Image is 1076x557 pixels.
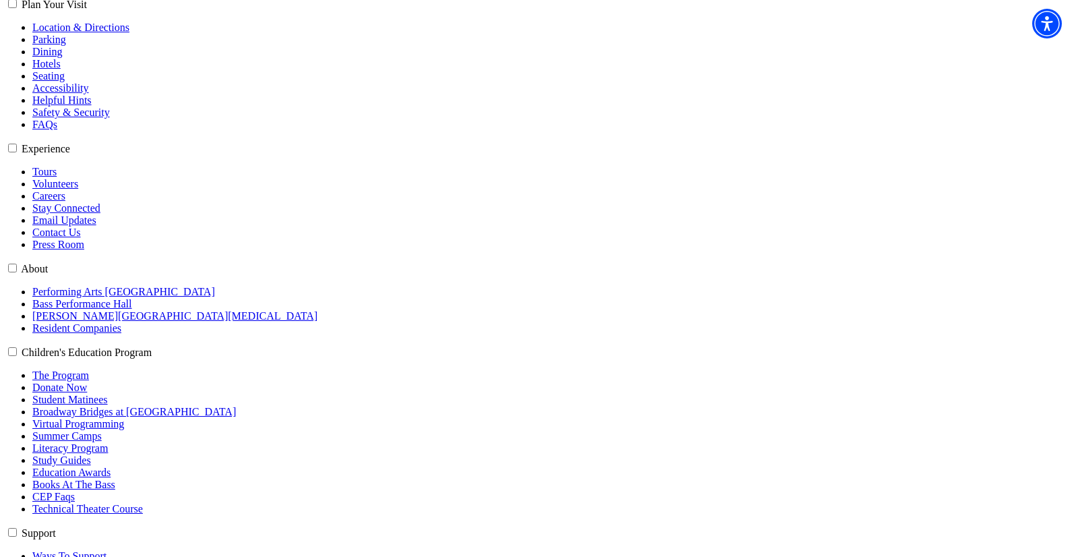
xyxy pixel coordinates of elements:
[32,46,62,57] a: Dining
[32,455,91,466] a: Study Guides
[32,298,132,310] a: Bass Performance Hall
[32,503,143,515] a: Technical Theater Course
[32,178,78,189] a: Volunteers
[32,286,215,297] a: Performing Arts [GEOGRAPHIC_DATA]
[1032,9,1062,38] div: Accessibility Menu
[32,22,129,33] a: Location & Directions
[32,166,57,177] a: Tours
[32,430,102,442] a: Summer Camps
[32,214,96,226] a: Email Updates
[32,119,57,130] a: FAQs
[32,94,92,106] a: Helpful Hints
[32,202,100,214] a: Stay Connected
[32,107,110,118] a: Safety & Security
[22,527,56,539] label: Support
[32,370,89,381] a: The Program
[32,479,115,490] a: Books At The Bass
[32,310,318,322] a: [PERSON_NAME][GEOGRAPHIC_DATA][MEDICAL_DATA]
[32,58,61,69] a: Hotels
[32,491,75,502] a: CEP Faqs
[32,34,66,45] a: Parking
[32,322,121,334] a: Resident Companies
[22,143,70,154] label: Experience
[32,70,65,82] a: Seating
[32,82,89,94] a: Accessibility
[32,227,81,238] a: Contact Us
[32,418,124,430] a: Virtual Programming
[21,263,48,274] label: About
[32,394,108,405] a: Student Matinees
[32,239,84,250] a: Press Room
[32,442,108,454] a: Literacy Program
[32,406,236,417] a: Broadway Bridges at [GEOGRAPHIC_DATA]
[32,190,65,202] a: Careers
[32,382,87,393] a: Donate Now
[22,347,152,358] label: Children's Education Program
[32,467,111,478] a: Education Awards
